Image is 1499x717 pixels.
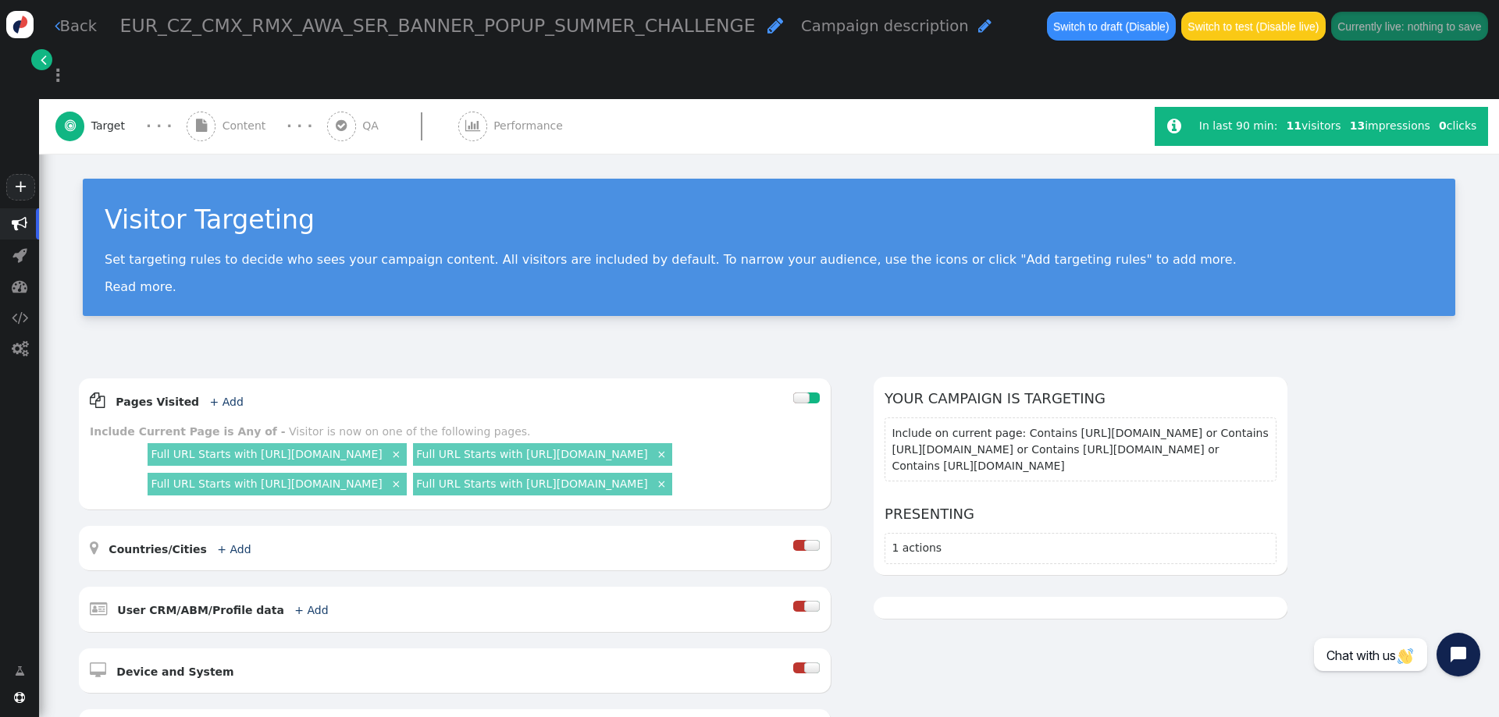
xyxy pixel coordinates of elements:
span:  [12,247,27,263]
b: Pages Visited [116,396,199,408]
span:  [90,540,98,555]
div: visitors [1282,118,1345,134]
button: Switch to test (Disable live) [1181,12,1326,40]
a:  Performance [458,99,598,154]
a: × [654,476,668,490]
a:  Target · · · [55,99,187,154]
a: + Add [294,604,328,616]
span:  [90,392,105,408]
p: Set targeting rules to decide who sees your campaign content. All visitors are included by defaul... [105,252,1433,267]
div: · · · [287,115,312,137]
div: Visitor is now on one of the following pages. [289,425,530,438]
span: Performance [493,118,569,134]
span:  [196,119,207,132]
a: × [389,476,403,490]
a: + Add [217,543,251,555]
img: logo-icon.svg [6,11,34,38]
h6: Presenting [885,503,1276,524]
span:  [978,18,992,34]
a: Full URL Starts with [URL][DOMAIN_NAME] [416,477,647,490]
b: 0 [1439,119,1447,132]
button: Currently live: nothing to save [1331,12,1488,40]
span: Target [91,118,132,134]
a: Read more. [105,279,176,294]
span: impressions [1350,119,1430,132]
span:  [90,601,107,616]
a:  Device and System [90,666,259,678]
h6: Your campaign is targeting [885,388,1276,409]
a:  QA [327,99,458,154]
b: 13 [1350,119,1365,132]
a: × [389,446,403,460]
span:  [65,119,76,132]
div: In last 90 min: [1199,118,1282,134]
a: Full URL Starts with [URL][DOMAIN_NAME] [151,448,382,460]
a: × [654,446,668,460]
span:  [41,51,47,68]
a:  Pages Visited + Add [90,396,269,408]
span:  [465,119,480,132]
a:  [31,49,52,70]
a:  Content · · · [187,99,327,154]
b: Include Current Page is Any of - [90,425,286,438]
span:  [14,692,25,703]
span:  [336,119,347,132]
div: · · · [146,115,172,137]
section: Include on current page: Contains [URL][DOMAIN_NAME] or Contains [URL][DOMAIN_NAME] or Contains [... [885,417,1276,481]
span:  [767,16,783,34]
span: Campaign description [801,17,969,35]
span: QA [362,118,385,134]
button: Switch to draft (Disable) [1047,12,1176,40]
span: clicks [1439,119,1476,132]
span:  [90,662,106,678]
span:  [12,341,28,357]
a:  [4,657,36,685]
a: Full URL Starts with [URL][DOMAIN_NAME] [416,448,647,460]
a: Back [55,15,98,37]
a:  User CRM/ABM/Profile data + Add [90,604,354,616]
span:  [12,216,27,232]
b: Countries/Cities [109,543,207,555]
a: + [6,174,34,201]
div: Visitor Targeting [105,201,1433,240]
span: 1 actions [892,541,942,554]
span: EUR_CZ_CMX_RMX_AWA_SER_BANNER_POPUP_SUMMER_CHALLENGE [120,15,756,37]
span:  [15,663,25,680]
a: Full URL Starts with [URL][DOMAIN_NAME] [151,477,382,490]
a: + Add [210,396,244,408]
b: Device and System [116,666,233,678]
span:  [12,310,28,325]
span: Content [223,118,272,134]
a:  Countries/Cities + Add [90,543,276,555]
span:  [55,18,60,34]
span:  [12,279,27,294]
b: User CRM/ABM/Profile data [117,604,284,616]
a: ⋮ [39,52,77,98]
b: 11 [1287,119,1301,132]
